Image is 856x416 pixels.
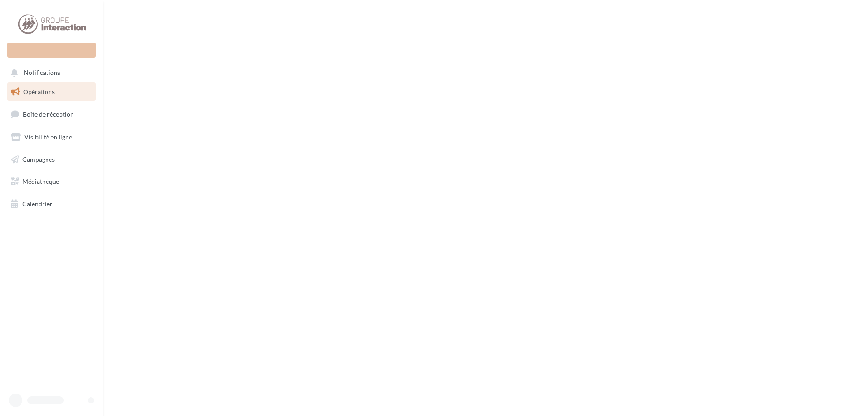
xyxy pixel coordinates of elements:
[5,82,98,101] a: Opérations
[23,88,55,95] span: Opérations
[22,155,55,163] span: Campagnes
[5,104,98,124] a: Boîte de réception
[24,69,60,77] span: Notifications
[23,110,74,118] span: Boîte de réception
[5,128,98,147] a: Visibilité en ligne
[22,178,59,185] span: Médiathèque
[7,43,96,58] div: Nouvelle campagne
[22,200,52,208] span: Calendrier
[24,133,72,141] span: Visibilité en ligne
[5,150,98,169] a: Campagnes
[5,195,98,213] a: Calendrier
[5,172,98,191] a: Médiathèque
